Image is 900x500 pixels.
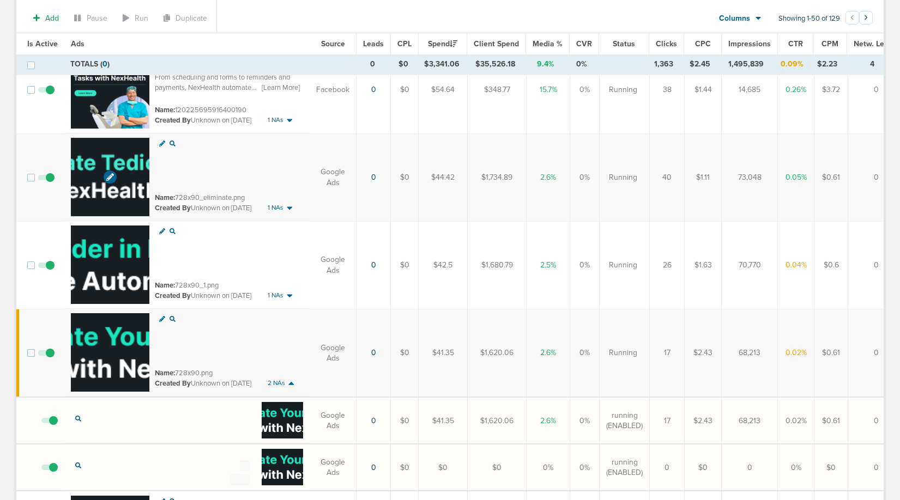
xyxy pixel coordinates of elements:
span: Add [45,14,59,23]
td: $0 [419,444,468,491]
small: 120225695916400190 [155,106,246,114]
td: $0 [814,444,848,491]
span: Showing 1-50 of 129 [778,14,840,23]
span: Impressions [728,39,771,48]
td: $54.64 [419,46,468,133]
span: 2 NAs [268,379,285,388]
td: 2.6% [527,309,570,397]
small: Unknown on [DATE] [155,291,251,301]
td: 1,363 [647,54,681,74]
img: Ad image [71,50,149,129]
span: Is Active [27,39,58,48]
td: Google Ads [310,133,357,221]
td: 0 [650,444,685,491]
td: 73,048 [722,133,778,221]
td: $41.35 [419,397,468,444]
small: 728x90_eliminate.png [155,193,245,202]
td: 26 [650,221,685,309]
span: CPC [695,39,711,48]
span: Running [609,347,637,358]
td: $0 [685,444,722,491]
td: $1.44 [685,46,722,133]
img: Ad image [71,225,149,304]
td: 0% [570,46,600,133]
td: 0% [570,133,600,221]
img: 17435319517081195422 [262,449,303,485]
button: Go to next page [859,11,873,25]
small: Unknown on [DATE] [155,203,251,213]
td: $3,341.06 [418,54,467,74]
span: Created By [155,204,191,212]
span: Created By [155,379,191,388]
td: 2.5% [527,221,570,309]
span: 1 NAs [268,115,283,125]
td: $0 [468,444,527,491]
td: $0 [391,46,419,133]
td: $35,526.18 [467,54,525,74]
span: [Learn More] [262,83,300,93]
span: CPM [822,39,838,48]
td: running (ENABLED) [600,397,650,444]
a: 0 [371,463,376,472]
td: $0 [391,309,419,397]
td: 0 [722,444,778,491]
td: 40 [650,133,685,221]
td: 0% [570,397,600,444]
td: $44.42 [419,133,468,221]
td: 68,213 [722,309,778,397]
span: Source [321,39,345,48]
small: Unknown on [DATE] [155,379,251,388]
td: $1,734.89 [468,133,527,221]
td: $41.35 [419,309,468,397]
td: running (ENABLED) [600,444,650,491]
td: $2.43 [685,309,722,397]
td: 0.09% [774,54,811,74]
td: $2.43 [685,397,722,444]
td: $1,620.06 [468,397,527,444]
span: Name: [155,106,175,114]
td: Google Ads [310,309,357,397]
span: Running [609,84,637,95]
td: $1,620.06 [468,309,527,397]
td: Google Ads [310,444,357,491]
span: Columns [719,13,750,24]
a: 0 [371,416,376,425]
span: 0 [102,59,107,69]
img: 17435319517081195422 [262,402,303,438]
td: 0% [570,221,600,309]
small: 728x90.png [155,369,213,377]
td: 68,213 [722,397,778,444]
td: 14,685 [722,46,778,133]
td: $0.61 [814,309,848,397]
td: 0.02% [778,397,814,444]
td: 0% [527,444,570,491]
span: Created By [155,291,191,300]
span: Name: [155,369,175,377]
img: Ad image [71,313,149,392]
td: $2.45 [681,54,718,74]
span: CPL [397,39,412,48]
td: 17 [650,309,685,397]
td: 0.05% [778,133,814,221]
td: $0.61 [814,133,848,221]
span: Status [613,39,635,48]
span: CTR [788,39,803,48]
td: $0 [391,444,419,491]
td: $0.61 [814,397,848,444]
td: 0% [570,309,600,397]
a: 0 [371,85,376,94]
td: 0.02% [778,309,814,397]
td: $0.6 [814,221,848,309]
td: $1.11 [685,133,722,221]
td: $0 [391,397,419,444]
span: Leads [363,39,384,48]
a: 0 [371,348,376,357]
span: Created By [155,116,191,125]
span: Name: [155,193,175,202]
td: $0 [391,221,419,309]
td: 0.26% [778,46,814,133]
a: 0 [371,173,376,182]
span: Media % [533,39,563,48]
span: Running [609,260,637,271]
span: Clicks [656,39,677,48]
